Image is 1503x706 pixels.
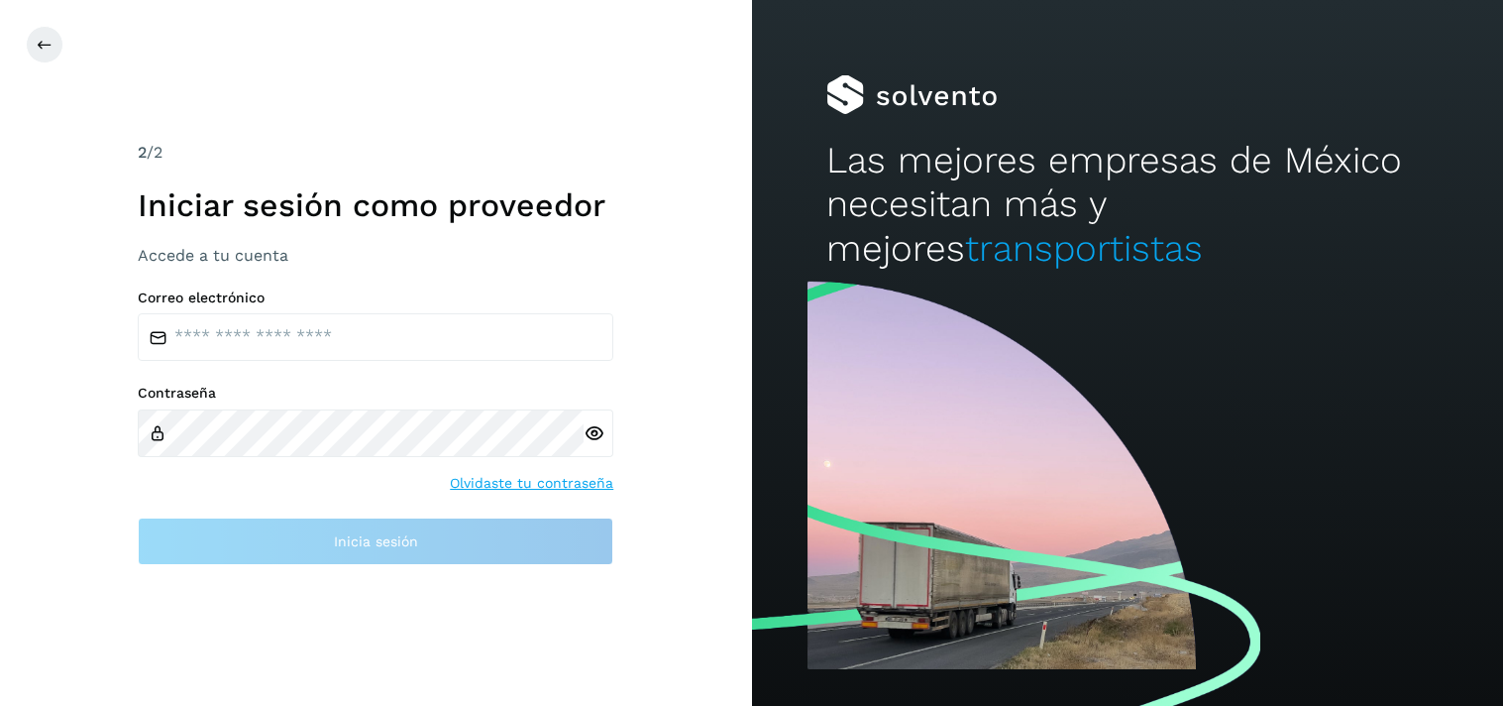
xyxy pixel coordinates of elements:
[826,139,1428,271] h2: Las mejores empresas de México necesitan más y mejores
[965,227,1203,270] span: transportistas
[138,290,613,306] label: Correo electrónico
[138,141,613,165] div: /2
[138,246,613,265] h3: Accede a tu cuenta
[138,143,147,162] span: 2
[138,518,613,565] button: Inicia sesión
[138,186,613,224] h1: Iniciar sesión como proveedor
[138,385,613,402] label: Contraseña
[450,473,613,494] a: Olvidaste tu contraseña
[334,534,418,548] span: Inicia sesión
